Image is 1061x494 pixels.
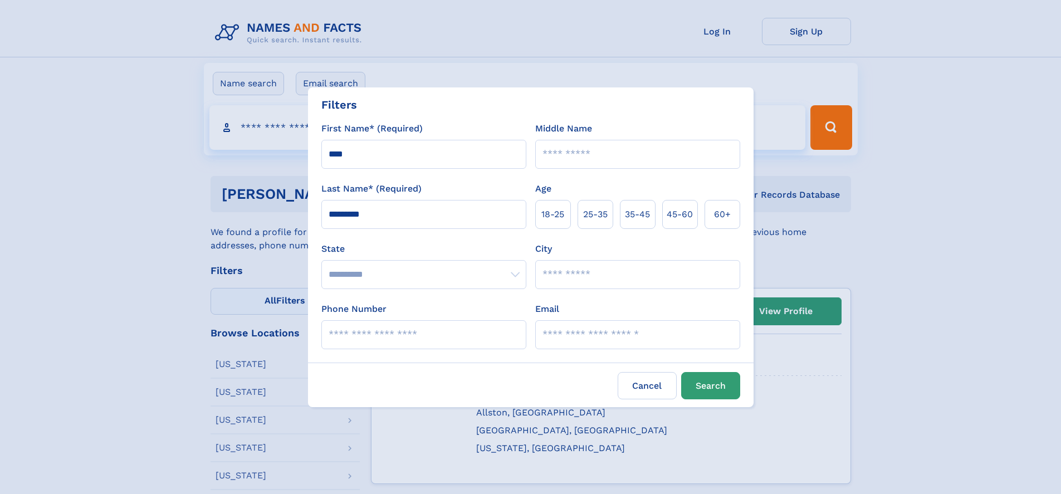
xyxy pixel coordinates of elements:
[321,122,423,135] label: First Name* (Required)
[681,372,740,399] button: Search
[321,182,422,195] label: Last Name* (Required)
[667,208,693,221] span: 45‑60
[541,208,564,221] span: 18‑25
[321,96,357,113] div: Filters
[535,182,551,195] label: Age
[535,242,552,256] label: City
[321,302,387,316] label: Phone Number
[583,208,608,221] span: 25‑35
[535,302,559,316] label: Email
[714,208,731,221] span: 60+
[625,208,650,221] span: 35‑45
[321,242,526,256] label: State
[535,122,592,135] label: Middle Name
[618,372,677,399] label: Cancel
